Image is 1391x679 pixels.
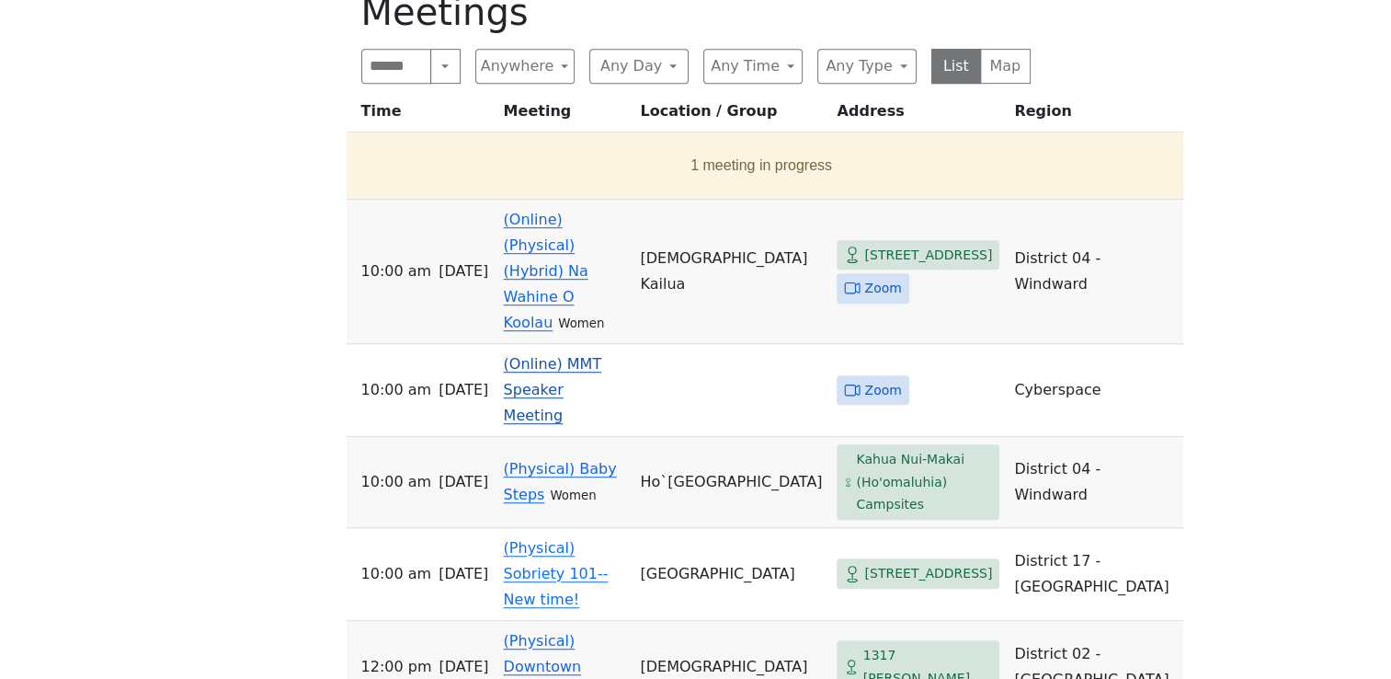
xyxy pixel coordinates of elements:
[439,469,488,495] span: [DATE]
[589,49,689,84] button: Any Day
[439,377,488,403] span: [DATE]
[633,200,829,344] td: [DEMOGRAPHIC_DATA] Kailua
[361,469,432,495] span: 10:00 AM
[504,539,609,608] a: (Physical) Sobriety 101--New time!
[829,98,1007,132] th: Address
[633,98,829,132] th: Location / Group
[347,98,496,132] th: Time
[558,316,604,330] small: Women
[496,98,633,132] th: Meeting
[1007,528,1183,621] td: District 17 - [GEOGRAPHIC_DATA]
[980,49,1031,84] button: Map
[504,355,602,424] a: (Online) MMT Speaker Meeting
[354,140,1169,191] button: 1 meeting in progress
[703,49,803,84] button: Any Time
[864,379,901,402] span: Zoom
[439,259,488,284] span: [DATE]
[817,49,917,84] button: Any Type
[864,562,992,585] span: [STREET_ADDRESS]
[361,377,432,403] span: 10:00 AM
[361,49,432,84] input: Search
[439,561,488,587] span: [DATE]
[1007,200,1183,344] td: District 04 - Windward
[856,448,992,516] span: Kahua Nui-Makai (Ho'omaluhia) Campsites
[361,259,432,284] span: 10:00 AM
[361,561,432,587] span: 10:00 AM
[430,49,460,84] button: Search
[1007,437,1183,528] td: District 04 - Windward
[864,277,901,300] span: Zoom
[504,211,588,331] a: (Online) (Physical) (Hybrid) Na Wahine O Koolau
[1007,98,1183,132] th: Region
[550,489,596,502] small: Women
[633,528,829,621] td: [GEOGRAPHIC_DATA]
[504,460,617,503] a: (Physical) Baby Steps
[931,49,982,84] button: List
[475,49,575,84] button: Anywhere
[864,244,992,267] span: [STREET_ADDRESS]
[633,437,829,528] td: Ho`[GEOGRAPHIC_DATA]
[1007,344,1183,437] td: Cyberspace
